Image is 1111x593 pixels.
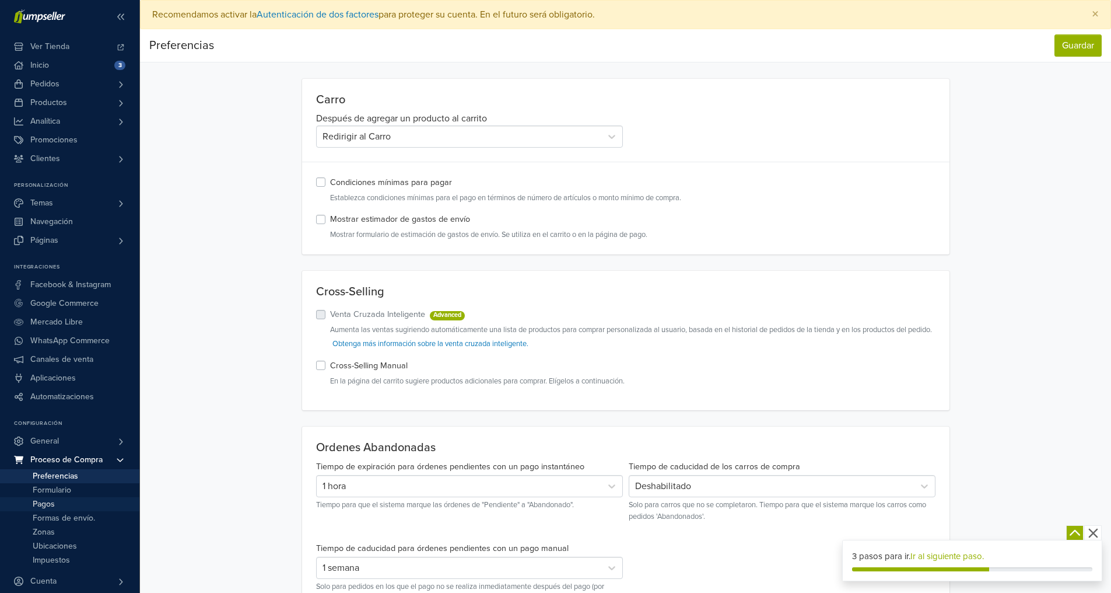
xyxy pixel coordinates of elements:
span: Canales de venta [30,350,93,369]
span: Productos [30,93,67,112]
span: Proceso de Compra [30,451,103,469]
div: 1 hora [323,479,595,493]
span: × [1092,6,1099,23]
span: Advanced [430,311,465,320]
span: Preferencias [33,469,78,483]
span: Páginas [30,231,58,250]
p: Ordenes Abandonadas [316,441,935,455]
small: Mostrar formulario de estimación de gastos de envío. Se utiliza en el carrito o en la página de p... [330,229,935,240]
span: Formas de envío. [33,511,95,525]
div: Redirigir al Carro [323,130,595,144]
span: General [30,432,59,451]
label: Venta Cruzada Inteligente [330,308,465,321]
span: Clientes [30,149,60,168]
div: 3 pasos para ir. [852,550,1092,563]
p: Cross-Selling [316,285,935,299]
span: Mercado Libre [30,313,83,332]
div: 1 semana [323,561,595,575]
p: Carro [316,93,935,107]
label: Cross-Selling Manual [330,360,408,372]
p: Configuración [14,420,139,427]
span: Facebook & Instagram [30,275,111,294]
p: Integraciones [14,264,139,271]
small: Aumenta las ventas sugiriendo automáticamente una lista de productos para comprar personalizada a... [330,325,935,336]
small: En la página del carrito sugiere productos adicionales para comprar. Elígelos a continuación. [330,376,935,387]
label: Tiempo de caducidad para órdenes pendientes con un pago manual [316,542,569,555]
div: Preferencias [149,34,214,57]
span: Inicio [30,56,49,75]
span: Aplicaciones [30,369,76,388]
div: Deshabilitado [635,479,908,493]
span: Automatizaciones [30,388,94,406]
span: WhatsApp Commerce [30,332,110,350]
span: Zonas [33,525,55,539]
span: Analítica [30,112,60,131]
label: Mostrar estimador de gastos de envío [330,213,470,226]
span: Navegación [30,212,73,231]
button: Guardar [1054,34,1102,57]
span: Temas [30,194,53,212]
span: Cuenta [30,572,57,591]
a: Autenticación de dos factores [257,9,378,20]
span: Ver Tienda [30,37,69,56]
label: Tiempo de caducidad de los carros de compra [629,461,800,473]
span: Ubicaciones [33,539,77,553]
a: Obtenga más información sobre la venta cruzada inteligente. [332,339,528,348]
span: Después de agregar un producto al carrito [316,113,487,124]
small: Tiempo para que el sistema marque las órdenes de "Pendiente" a "Abandonado". [316,500,623,511]
span: 3 [114,61,125,70]
span: Pagos [33,497,55,511]
label: Condiciones mínimas para pagar [330,176,452,189]
span: Impuestos [33,553,70,567]
a: Ir al siguiente paso. [910,551,984,561]
span: Promociones [30,131,78,149]
small: Solo para carros que no se completaron. Tiempo para que el sistema marque los carros como pedidos... [629,500,935,522]
span: Google Commerce [30,294,99,313]
span: Formulario [33,483,71,497]
label: Tiempo de expiración para órdenes pendientes con un pago instantáneo [316,461,584,473]
small: Establezca condiciones mínimas para el pago en términos de número de artículos o monto mínimo de ... [330,193,935,204]
p: Personalización [14,182,139,189]
button: Close [1080,1,1110,29]
span: Pedidos [30,75,59,93]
